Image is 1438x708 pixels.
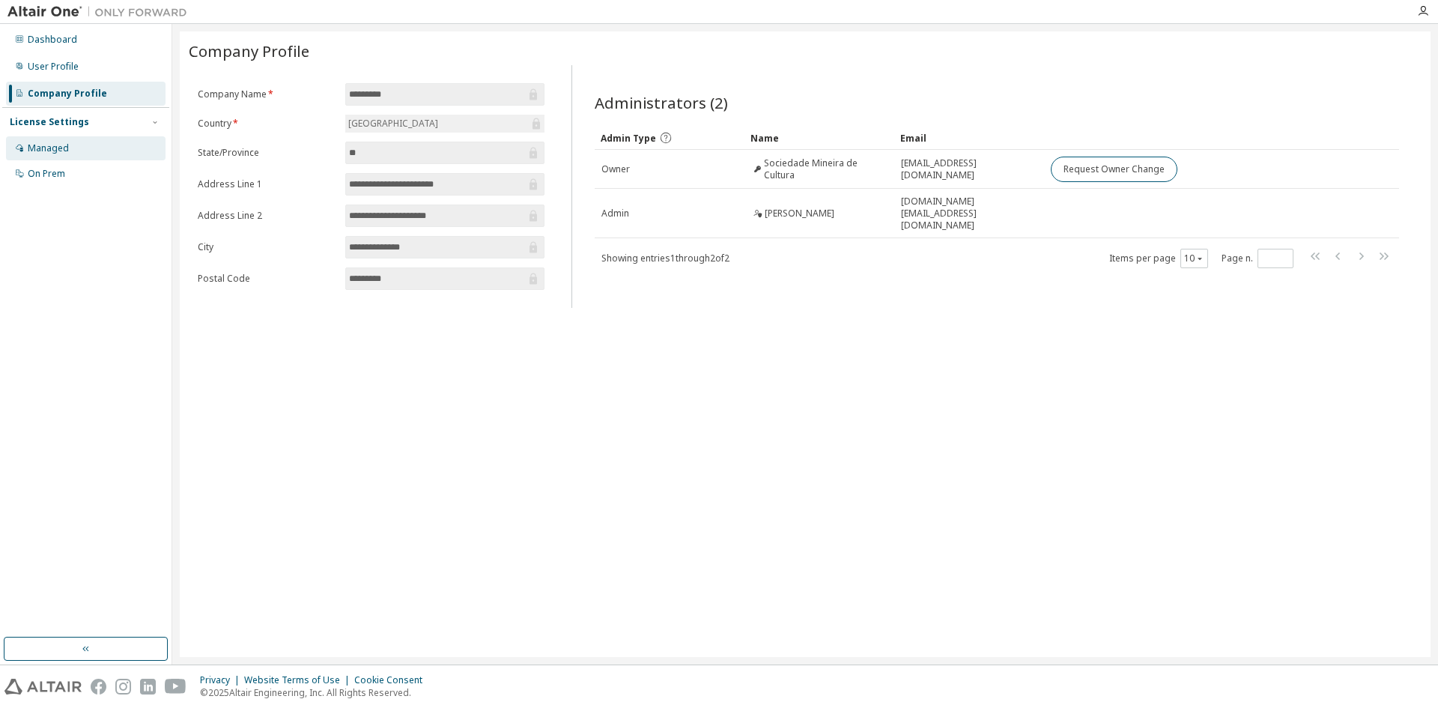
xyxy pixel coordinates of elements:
div: [GEOGRAPHIC_DATA] [346,115,440,132]
img: altair_logo.svg [4,679,82,695]
div: Company Profile [28,88,107,100]
img: youtube.svg [165,679,186,695]
span: Owner [601,163,630,175]
img: linkedin.svg [140,679,156,695]
p: © 2025 Altair Engineering, Inc. All Rights Reserved. [200,686,431,699]
div: Dashboard [28,34,77,46]
div: User Profile [28,61,79,73]
span: Showing entries 1 through 2 of 2 [601,252,729,264]
img: Altair One [7,4,195,19]
button: Request Owner Change [1051,157,1177,182]
button: 10 [1184,252,1204,264]
label: City [198,241,336,253]
span: [PERSON_NAME] [765,208,834,220]
span: Page n. [1222,249,1293,268]
div: On Prem [28,168,65,180]
div: [GEOGRAPHIC_DATA] [345,115,544,133]
span: [DOMAIN_NAME][EMAIL_ADDRESS][DOMAIN_NAME] [901,196,1037,232]
img: instagram.svg [115,679,131,695]
img: facebook.svg [91,679,106,695]
label: Postal Code [198,273,336,285]
div: License Settings [10,116,89,128]
span: Company Profile [189,40,309,61]
div: Privacy [200,674,244,686]
span: Admin [601,208,629,220]
span: [EMAIL_ADDRESS][DOMAIN_NAME] [901,157,1037,181]
label: Address Line 2 [198,210,336,222]
label: Company Name [198,88,336,100]
span: Sociedade Mineira de Cultura [764,157,887,181]
label: Country [198,118,336,130]
label: Address Line 1 [198,178,336,190]
div: Name [750,126,888,150]
div: Managed [28,142,69,154]
div: Cookie Consent [354,674,431,686]
span: Admin Type [601,132,656,145]
span: Items per page [1109,249,1208,268]
label: State/Province [198,147,336,159]
div: Email [900,126,1038,150]
span: Administrators (2) [595,92,728,113]
div: Website Terms of Use [244,674,354,686]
